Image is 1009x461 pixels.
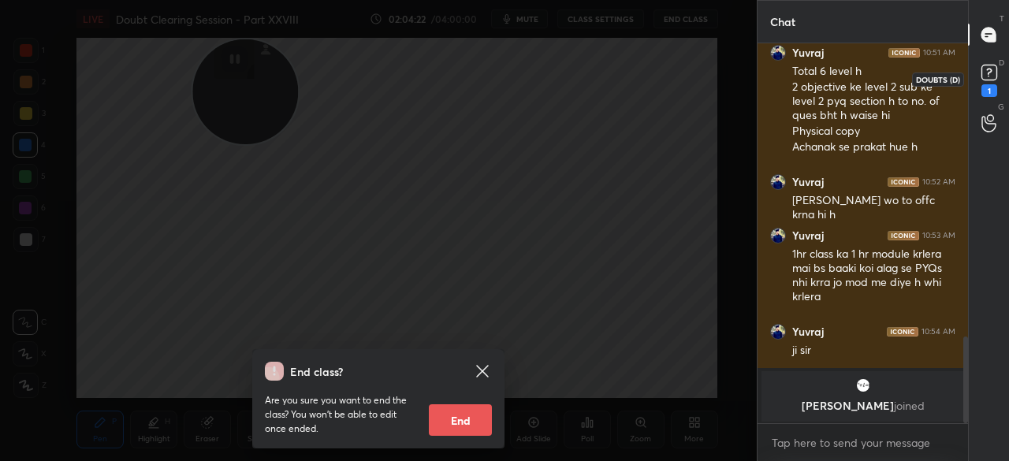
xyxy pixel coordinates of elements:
[792,229,824,243] h6: Yuvraj
[855,377,871,393] img: 54daef7e3ddf4650b98004fbbc45c4e6.jpg
[792,343,955,359] div: ji sir
[981,84,997,97] div: 1
[770,324,786,340] img: 94d6e98df0d6415495f454b82bfe5f7a.jpg
[770,228,786,244] img: 94d6e98df0d6415495f454b82bfe5f7a.jpg
[771,400,955,412] p: [PERSON_NAME]
[894,398,925,413] span: joined
[792,124,955,139] div: Physical copy
[792,80,955,124] div: 2 objective ke level 2 sub ke level 2 pyq section h to no. of ques bht h waise hi
[999,57,1004,69] p: D
[758,43,968,424] div: grid
[792,247,955,305] div: 1hr class ka 1 hr module krlera mai bs baaki koi alag se PYQs nhi krra jo mod me diye h whi krlera
[923,48,955,58] div: 10:51 AM
[998,101,1004,113] p: G
[922,327,955,336] div: 10:54 AM
[792,46,824,60] h6: Yuvraj
[792,175,824,189] h6: Yuvraj
[912,72,964,87] div: Doubts (D)
[887,327,918,336] img: iconic-dark.1390631f.png
[770,45,786,61] img: 94d6e98df0d6415495f454b82bfe5f7a.jpg
[290,363,343,380] h4: End class?
[922,231,955,240] div: 10:53 AM
[888,231,919,240] img: iconic-dark.1390631f.png
[1000,13,1004,24] p: T
[758,1,808,43] p: Chat
[792,193,955,223] div: [PERSON_NAME] wo to offc krna hi h
[770,174,786,190] img: 94d6e98df0d6415495f454b82bfe5f7a.jpg
[792,64,955,80] div: Total 6 level h
[922,177,955,187] div: 10:52 AM
[792,139,955,155] div: Achanak se prakat hue h
[888,177,919,187] img: iconic-dark.1390631f.png
[429,404,492,436] button: End
[265,393,416,436] p: Are you sure you want to end the class? You won’t be able to edit once ended.
[792,325,824,339] h6: Yuvraj
[888,48,920,58] img: iconic-dark.1390631f.png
